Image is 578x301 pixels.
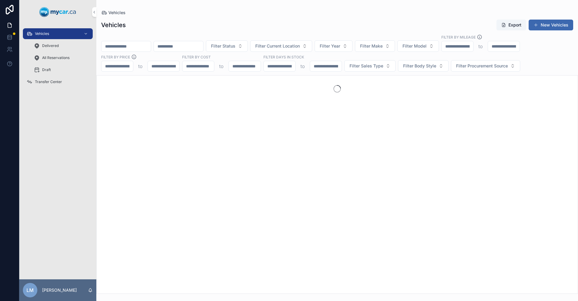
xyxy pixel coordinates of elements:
[30,52,93,63] a: All Reservations
[39,7,76,17] img: App logo
[398,60,449,72] button: Select Button
[42,43,59,48] span: Delivered
[344,60,396,72] button: Select Button
[101,54,130,60] label: FILTER BY PRICE
[478,43,483,50] p: to
[397,40,439,52] button: Select Button
[101,21,126,29] h1: Vehicles
[35,79,62,84] span: Transfer Center
[30,64,93,75] a: Draft
[42,287,77,293] p: [PERSON_NAME]
[250,40,312,52] button: Select Button
[263,54,304,60] label: Filter Days In Stock
[42,55,70,60] span: All Reservations
[23,76,93,87] a: Transfer Center
[30,40,93,51] a: Delivered
[355,40,395,52] button: Select Button
[182,54,211,60] label: FILTER BY COST
[315,40,353,52] button: Select Button
[35,31,49,36] span: Vehicles
[26,287,34,294] span: LM
[255,43,300,49] span: Filter Current Location
[403,63,436,69] span: Filter Body Style
[219,63,224,70] p: to
[402,43,427,49] span: Filter Model
[206,40,248,52] button: Select Button
[300,63,305,70] p: to
[529,20,573,30] button: New Vehicles
[138,63,143,70] p: to
[320,43,340,49] span: Filter Year
[350,63,383,69] span: Filter Sales Type
[23,28,93,39] a: Vehicles
[108,10,126,16] span: Vehicles
[211,43,235,49] span: Filter Status
[451,60,520,72] button: Select Button
[19,24,96,95] div: scrollable content
[496,20,526,30] button: Export
[101,10,126,16] a: Vehicles
[456,63,508,69] span: Filter Procurement Source
[360,43,383,49] span: Filter Make
[441,34,476,40] label: Filter By Mileage
[42,67,51,72] span: Draft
